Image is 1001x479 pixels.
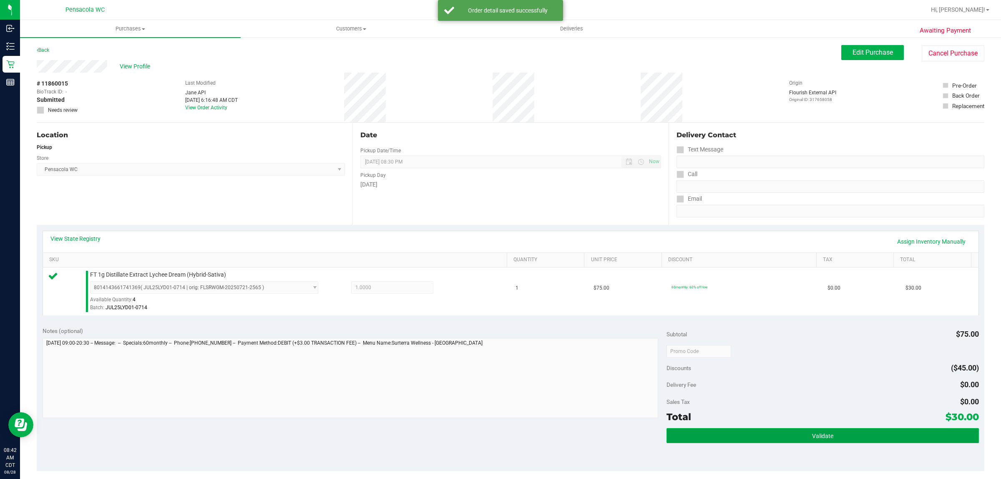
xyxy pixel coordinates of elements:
a: Assign Inventory Manually [892,234,971,249]
div: Back Order [952,91,980,100]
a: Tax [823,257,890,263]
span: Notes (optional) [43,328,83,334]
span: $75.00 [594,284,609,292]
span: Sales Tax [666,398,690,405]
a: Purchases [20,20,241,38]
input: Promo Code [666,345,731,358]
span: Pensacola WC [65,6,105,13]
span: $0.00 [960,380,979,389]
div: Jane API [185,89,238,96]
span: ($45.00) [951,363,979,372]
span: $30.00 [946,411,979,423]
div: Flourish External API [789,89,836,103]
button: Edit Purchase [841,45,904,60]
inline-svg: Inventory [6,42,15,50]
a: View State Registry [50,234,101,243]
div: Pre-Order [952,81,977,90]
div: Location [37,130,345,140]
div: [DATE] [360,180,661,189]
label: Origin [789,79,802,87]
a: Total [900,257,968,263]
input: Format: (999) 999-9999 [677,156,984,168]
span: Subtotal [666,331,687,338]
div: [DATE] 6:16:48 AM CDT [185,96,238,104]
span: Customers [241,25,461,33]
span: Purchases [20,25,241,33]
label: Pickup Date/Time [360,147,401,154]
span: Submitted [37,96,65,104]
span: $0.00 [827,284,840,292]
div: Available Quantity: [90,294,330,310]
a: Customers [241,20,461,38]
span: 4 [133,297,136,303]
a: SKU [49,257,504,263]
span: Hi, [PERSON_NAME]! [931,6,985,13]
span: Validate [812,433,833,439]
a: Unit Price [591,257,659,263]
span: Edit Purchase [853,48,893,56]
p: 08:42 AM CDT [4,446,16,469]
a: View Order Activity [185,105,227,111]
a: Discount [668,257,813,263]
inline-svg: Retail [6,60,15,68]
label: Call [677,168,697,180]
span: FT 1g Distillate Extract Lychee Dream (Hybrid-Sativa) [90,271,226,279]
div: Order detail saved successfully [459,6,557,15]
label: Store [37,154,48,162]
span: $0.00 [960,397,979,406]
iframe: Resource center [8,412,33,437]
input: Format: (999) 999-9999 [677,180,984,193]
a: Quantity [513,257,581,263]
span: Total [666,411,691,423]
div: Replacement [952,102,984,110]
label: Email [677,193,702,205]
span: View Profile [120,62,153,71]
span: $30.00 [905,284,921,292]
div: Delivery Contact [677,130,984,140]
label: Text Message [677,144,723,156]
span: Deliveries [549,25,594,33]
span: JUL25LYD01-0714 [106,305,147,310]
a: Back [37,47,49,53]
span: Delivery Fee [666,381,696,388]
span: Batch: [90,305,104,310]
span: Awaiting Payment [920,26,971,35]
inline-svg: Reports [6,78,15,86]
p: 08/28 [4,469,16,475]
span: BioTrack ID: [37,88,63,96]
inline-svg: Inbound [6,24,15,33]
a: Deliveries [461,20,682,38]
strong: Pickup [37,144,52,150]
div: Date [360,130,661,140]
span: 1 [516,284,518,292]
button: Validate [666,428,978,443]
span: 60monthly: 60% off line [672,285,707,289]
p: Original ID: 317658058 [789,96,836,103]
span: # 11860015 [37,79,68,88]
label: Last Modified [185,79,216,87]
span: - [65,88,67,96]
span: Discounts [666,361,691,376]
button: Cancel Purchase [922,45,984,61]
label: Pickup Day [360,171,386,179]
span: $75.00 [956,330,979,338]
span: Needs review [48,106,78,114]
